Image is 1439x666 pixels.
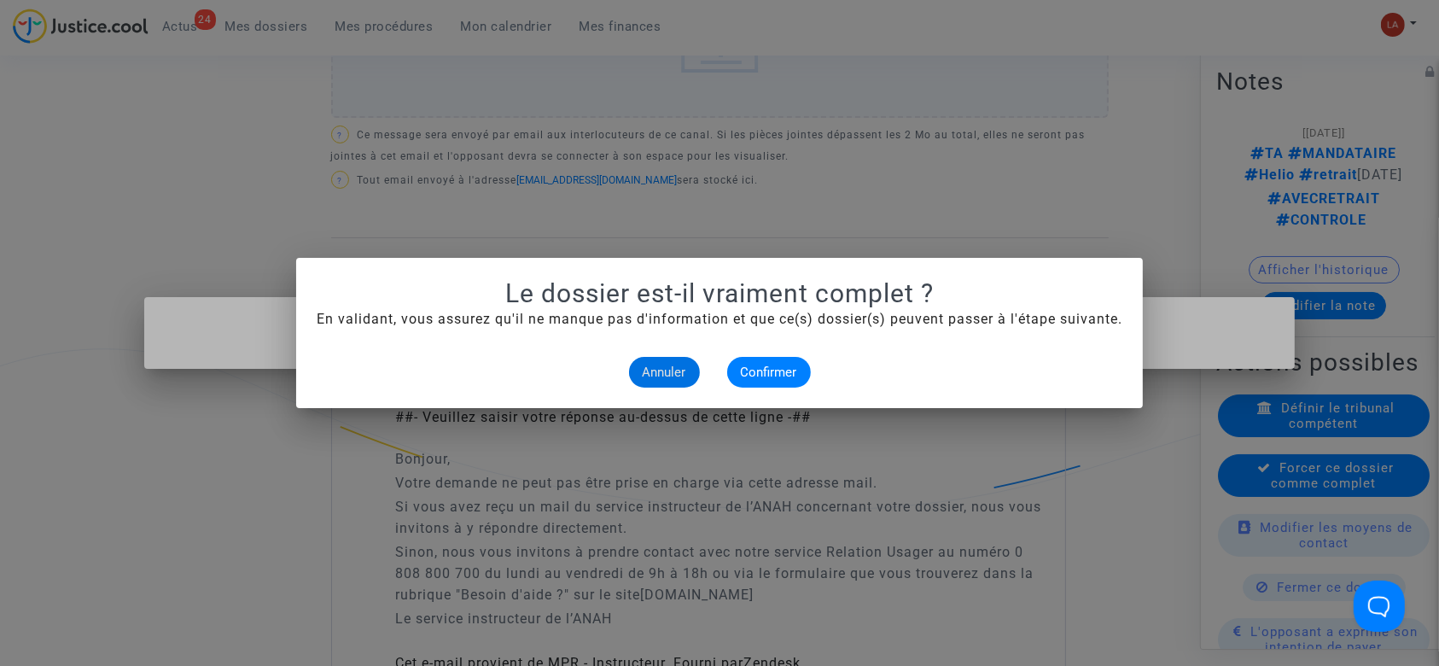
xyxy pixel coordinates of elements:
span: En validant, vous assurez qu'il ne manque pas d'information et que ce(s) dossier(s) peuvent passe... [317,311,1122,327]
iframe: Help Scout Beacon - Open [1354,581,1405,632]
h1: Le dossier est-il vraiment complet ? [317,278,1122,309]
button: Confirmer [727,357,811,388]
span: Annuler [643,365,686,380]
button: Annuler [629,357,700,388]
span: Confirmer [741,365,797,380]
